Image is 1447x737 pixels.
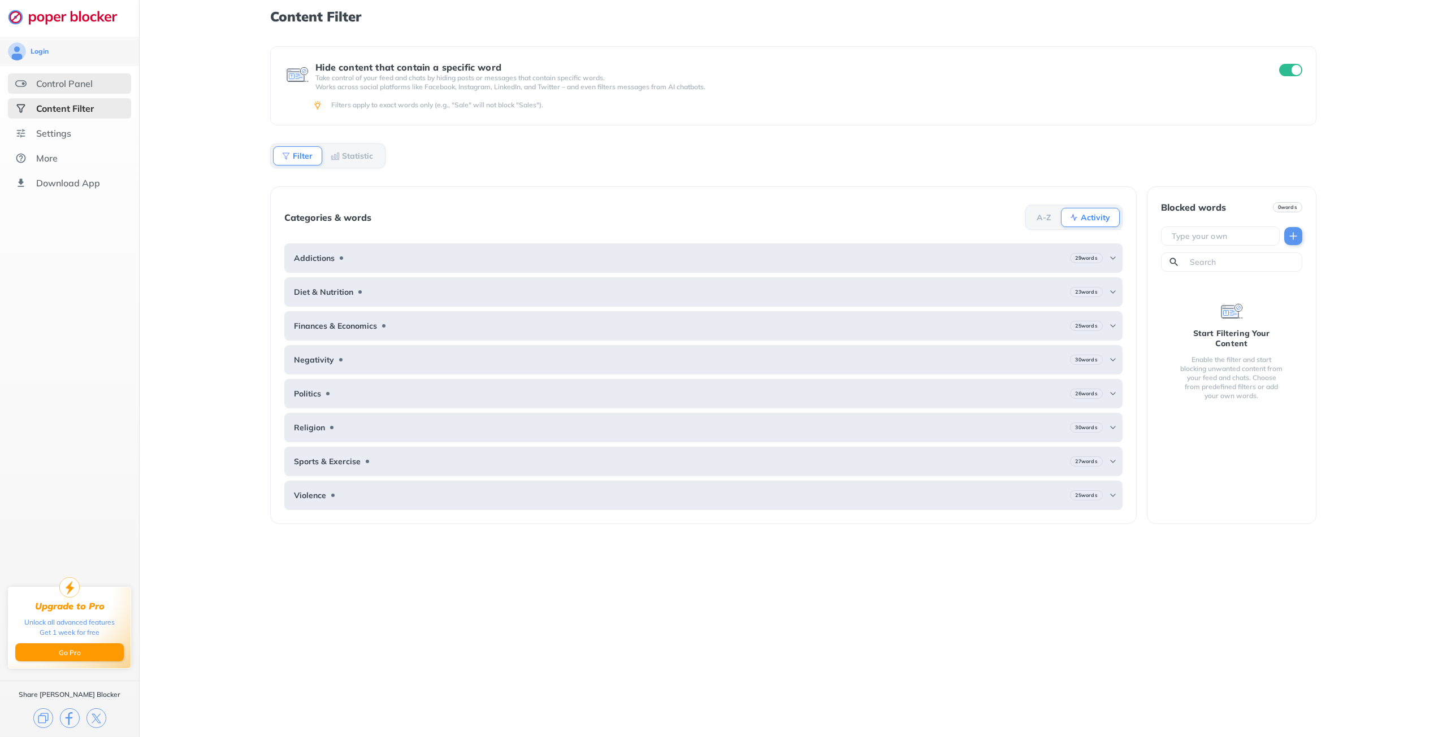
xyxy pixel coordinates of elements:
[35,601,105,612] div: Upgrade to Pro
[1179,355,1284,400] div: Enable the filter and start blocking unwanted content from your feed and chats. Choose from prede...
[294,457,361,466] b: Sports & Exercise
[15,643,124,661] button: Go Pro
[1075,390,1097,398] b: 26 words
[270,9,1316,24] h1: Content Filter
[15,78,27,89] img: features.svg
[281,151,291,160] img: Filter
[1075,491,1097,499] b: 25 words
[331,101,1300,110] div: Filters apply to exact words only (e.g., "Sale" will not block "Sales").
[86,708,106,728] img: x.svg
[59,577,80,598] img: upgrade-to-pro.svg
[1081,214,1110,221] b: Activity
[36,78,93,89] div: Control Panel
[1075,356,1097,364] b: 30 words
[1179,328,1284,348] div: Start Filtering Your Content
[40,627,99,638] div: Get 1 week for free
[1069,213,1078,222] img: Activity
[36,128,71,139] div: Settings
[1161,202,1226,212] div: Blocked words
[293,152,313,159] b: Filter
[294,254,335,263] b: Addictions
[1075,322,1097,330] b: 25 words
[8,42,26,60] img: avatar.svg
[1075,424,1097,431] b: 30 words
[24,617,115,627] div: Unlock all advanced features
[315,62,1258,72] div: Hide content that contain a specific word
[284,212,371,223] div: Categories & words
[294,355,334,364] b: Negativity
[15,152,27,164] img: about.svg
[36,103,94,114] div: Content Filter
[15,103,27,114] img: social-selected.svg
[33,708,53,728] img: copy.svg
[19,690,120,699] div: Share [PERSON_NAME] Blocker
[15,128,27,139] img: settings.svg
[331,151,340,160] img: Statistic
[1278,203,1297,211] b: 0 words
[1075,288,1097,296] b: 23 words
[315,82,1258,91] p: Works across social platforms like Facebook, Instagram, LinkedIn, and Twitter – and even filters ...
[294,491,326,500] b: Violence
[31,47,49,56] div: Login
[36,177,100,189] div: Download App
[294,423,325,432] b: Religion
[36,152,58,164] div: More
[8,9,129,25] img: logo-webpage.svg
[1037,214,1051,221] b: A-Z
[1075,254,1097,262] b: 29 words
[294,321,377,330] b: Finances & Economics
[294,389,321,398] b: Politics
[294,287,353,296] b: Diet & Nutrition
[1171,230,1275,242] input: Type your own
[1075,457,1097,465] b: 27 words
[342,152,373,159] b: Statistic
[60,708,80,728] img: facebook.svg
[15,177,27,189] img: download-app.svg
[1189,256,1297,268] input: Search
[315,73,1258,82] p: Take control of your feed and chats by hiding posts or messages that contain specific words.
